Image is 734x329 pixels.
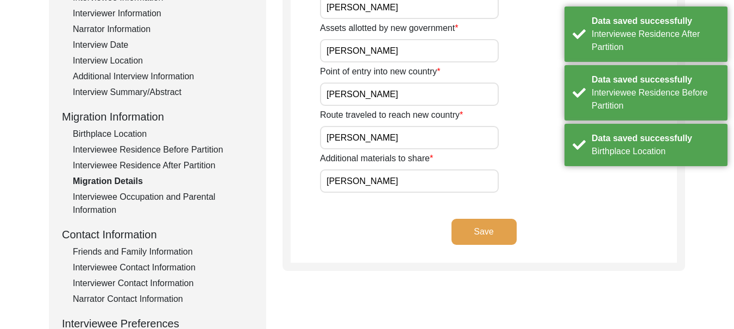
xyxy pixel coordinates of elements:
[73,143,253,156] div: Interviewee Residence Before Partition
[320,109,463,122] label: Route traveled to reach new country
[592,86,719,112] div: Interviewee Residence Before Partition
[73,191,253,217] div: Interviewee Occupation and Parental Information
[62,109,253,125] div: Migration Information
[592,145,719,158] div: Birthplace Location
[62,226,253,243] div: Contact Information
[73,261,253,274] div: Interviewee Contact Information
[592,132,719,145] div: Data saved successfully
[73,245,253,258] div: Friends and Family Information
[73,159,253,172] div: Interviewee Residence After Partition
[320,65,440,78] label: Point of entry into new country
[592,73,719,86] div: Data saved successfully
[73,293,253,306] div: Narrator Contact Information
[73,128,253,141] div: Birthplace Location
[73,7,253,20] div: Interviewer Information
[320,22,458,35] label: Assets allotted by new government
[73,23,253,36] div: Narrator Information
[73,86,253,99] div: Interview Summary/Abstract
[73,39,253,52] div: Interview Date
[451,219,517,245] button: Save
[73,175,253,188] div: Migration Details
[320,152,433,165] label: Additional materials to share
[73,70,253,83] div: Additional Interview Information
[592,15,719,28] div: Data saved successfully
[73,277,253,290] div: Interviewer Contact Information
[592,28,719,54] div: Interviewee Residence After Partition
[73,54,253,67] div: Interview Location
